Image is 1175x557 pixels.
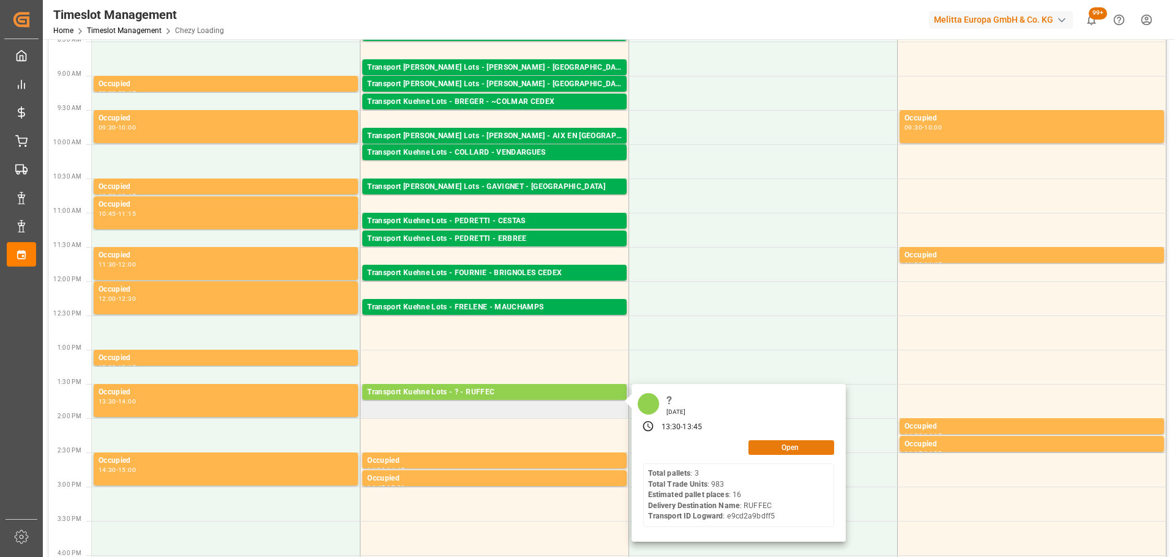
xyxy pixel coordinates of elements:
[648,490,729,499] b: Estimated pallet places
[118,262,136,267] div: 12:00
[99,211,116,216] div: 10:45
[367,159,622,169] div: Pallets: 2,TU: 200,City: [GEOGRAPHIC_DATA],Arrival: [DATE] 00:00:00
[387,467,405,473] div: 14:45
[367,130,622,142] div: Transport [PERSON_NAME] Lots - [PERSON_NAME] - AIX EN [GEOGRAPHIC_DATA]
[367,62,622,74] div: Transport [PERSON_NAME] Lots - [PERSON_NAME] - [GEOGRAPHIC_DATA]
[367,301,622,314] div: Transport Kuehne Lots - FRELENE - MAUCHAMPS
[58,447,81,454] span: 2:30 PM
[367,193,622,204] div: Pallets: 7,TU: 96,City: [GEOGRAPHIC_DATA],Arrival: [DATE] 00:00:00
[1105,6,1133,34] button: Help Center
[367,181,622,193] div: Transport [PERSON_NAME] Lots - GAVIGNET - [GEOGRAPHIC_DATA]
[99,284,353,296] div: Occupied
[99,262,116,267] div: 11:30
[648,468,775,522] div: : 3 : 983 : 16 : RUFFEC : e9cd2a9bdff5
[367,245,622,256] div: Pallets: 1,TU: ,City: ERBREE,Arrival: [DATE] 00:00:00
[99,352,353,364] div: Occupied
[53,242,81,248] span: 11:30 AM
[99,181,353,193] div: Occupied
[662,408,690,416] div: [DATE]
[99,113,353,125] div: Occupied
[53,139,81,146] span: 10:00 AM
[58,105,81,111] span: 9:30 AM
[58,344,81,351] span: 1:00 PM
[99,399,116,404] div: 13:30
[922,451,924,456] div: -
[99,364,116,370] div: 13:00
[924,125,942,130] div: 10:00
[385,485,387,490] div: -
[116,193,118,199] div: -
[905,249,1159,262] div: Occupied
[367,467,385,473] div: 14:30
[905,125,922,130] div: 09:30
[929,8,1078,31] button: Melitta Europa GmbH & Co. KG
[367,455,622,467] div: Occupied
[99,78,353,90] div: Occupied
[116,467,118,473] div: -
[367,142,622,153] div: Pallets: ,TU: 40,City: [GEOGRAPHIC_DATA],Arrival: [DATE] 00:00:00
[648,512,723,520] b: Transport ID Logward
[116,262,118,267] div: -
[367,485,385,490] div: 14:45
[118,467,136,473] div: 15:00
[87,26,162,35] a: Timeslot Management
[1089,7,1107,20] span: 99+
[662,390,690,408] div: ?
[118,90,136,96] div: 09:15
[682,422,702,433] div: 13:45
[118,193,136,199] div: 10:45
[99,193,116,199] div: 10:30
[929,11,1073,29] div: Melitta Europa GmbH & Co. KG
[648,501,740,510] b: Delivery Destination Name
[118,364,136,370] div: 13:15
[53,26,73,35] a: Home
[116,90,118,96] div: -
[53,173,81,180] span: 10:30 AM
[116,399,118,404] div: -
[367,399,622,409] div: Pallets: 3,TU: 983,City: RUFFEC,Arrival: [DATE] 00:00:00
[53,6,224,24] div: Timeslot Management
[99,455,353,467] div: Occupied
[99,386,353,399] div: Occupied
[905,113,1159,125] div: Occupied
[748,440,834,455] button: Open
[367,74,622,84] div: Pallets: ,TU: 108,City: [GEOGRAPHIC_DATA],Arrival: [DATE] 00:00:00
[367,279,622,290] div: Pallets: 1,TU: ,City: BRIGNOLES CEDEX,Arrival: [DATE] 00:00:00
[924,451,942,456] div: 14:30
[53,310,81,317] span: 12:30 PM
[118,211,136,216] div: 11:15
[905,421,1159,433] div: Occupied
[922,125,924,130] div: -
[58,413,81,419] span: 2:00 PM
[922,262,924,267] div: -
[99,249,353,262] div: Occupied
[367,215,622,227] div: Transport Kuehne Lots - PEDRETTI - CESTAS
[58,515,81,522] span: 3:30 PM
[367,90,622,101] div: Pallets: 3,TU: 128,City: [GEOGRAPHIC_DATA],Arrival: [DATE] 00:00:00
[58,481,81,488] span: 3:00 PM
[905,433,922,438] div: 14:00
[99,199,353,211] div: Occupied
[367,267,622,279] div: Transport Kuehne Lots - FOURNIE - BRIGNOLES CEDEX
[905,438,1159,451] div: Occupied
[922,433,924,438] div: -
[58,378,81,385] span: 1:30 PM
[99,296,116,301] div: 12:00
[116,125,118,130] div: -
[648,469,691,478] b: Total pallets
[58,70,81,77] span: 9:00 AM
[53,276,81,282] span: 12:00 PM
[905,262,922,267] div: 11:30
[367,96,622,108] div: Transport Kuehne Lots - BREGER - ~COLMAR CEDEX
[99,467,116,473] div: 14:30
[924,433,942,438] div: 14:15
[99,125,116,130] div: 09:30
[367,108,622,119] div: Pallets: 4,TU: 291,City: ~COLMAR CEDEX,Arrival: [DATE] 00:00:00
[116,296,118,301] div: -
[367,473,622,485] div: Occupied
[53,207,81,214] span: 11:00 AM
[118,125,136,130] div: 10:00
[116,364,118,370] div: -
[116,211,118,216] div: -
[367,147,622,159] div: Transport Kuehne Lots - COLLARD - VENDARGUES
